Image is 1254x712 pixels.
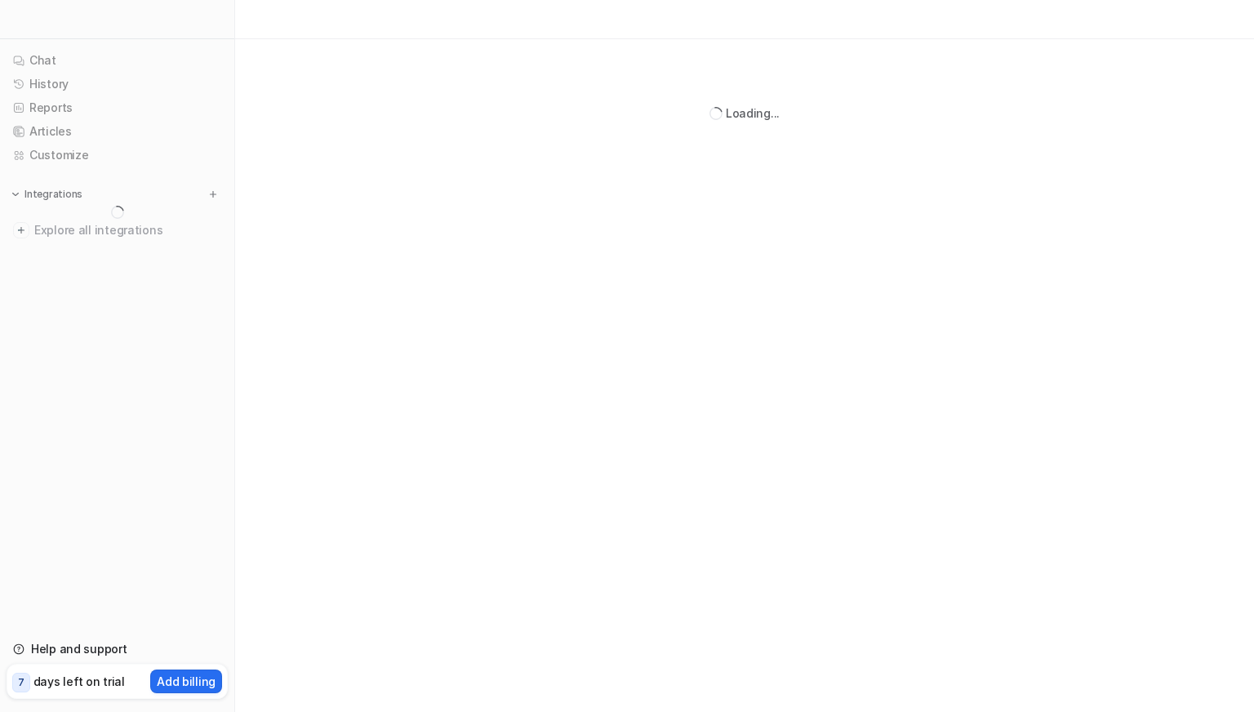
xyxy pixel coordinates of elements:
p: 7 [18,675,24,690]
p: days left on trial [33,673,125,690]
img: expand menu [10,189,21,200]
a: Chat [7,49,228,72]
img: menu_add.svg [207,189,219,200]
a: Help and support [7,638,228,661]
div: Loading... [726,105,780,122]
a: Customize [7,144,228,167]
a: Explore all integrations [7,219,228,242]
p: Add billing [157,673,216,690]
span: Explore all integrations [34,217,221,243]
a: Reports [7,96,228,119]
button: Add billing [150,670,222,693]
button: Integrations [7,186,87,202]
img: explore all integrations [13,222,29,238]
a: History [7,73,228,96]
p: Integrations [24,188,82,201]
a: Articles [7,120,228,143]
